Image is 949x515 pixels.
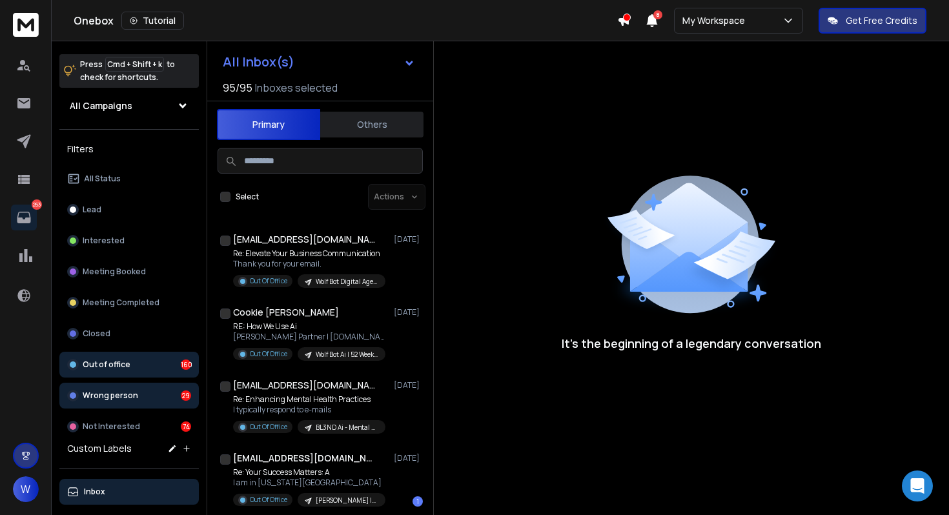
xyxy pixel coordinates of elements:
p: Get Free Credits [846,14,917,27]
a: 263 [11,205,37,230]
button: Meeting Booked [59,259,199,285]
button: Not Interested74 [59,414,199,439]
button: Get Free Credits [819,8,926,34]
button: All Inbox(s) [212,49,425,75]
p: Re: Enhancing Mental Health Practices [233,394,385,405]
p: Wrong person [83,390,138,401]
p: Closed [83,328,110,339]
h1: [EMAIL_ADDRESS][DOMAIN_NAME] [233,379,375,392]
button: All Campaigns [59,93,199,119]
p: Meeting Completed [83,298,159,308]
h1: Cookie [PERSON_NAME] [233,306,339,319]
h1: [EMAIL_ADDRESS][DOMAIN_NAME] [233,452,375,465]
button: Others [320,110,423,139]
p: I typically respond to e-mails [233,405,385,415]
span: Cmd + Shift + k [105,57,164,72]
h1: [EMAIL_ADDRESS][DOMAIN_NAME] [233,233,375,246]
button: Wrong person29 [59,383,199,409]
p: [DATE] [394,453,423,463]
div: 74 [181,421,191,432]
p: Out Of Office [250,495,287,505]
button: Inbox [59,479,199,505]
h3: Filters [59,140,199,158]
p: Thank you for your email. [233,259,385,269]
button: W [13,476,39,502]
p: Not Interested [83,421,140,432]
h1: All Inbox(s) [223,56,294,68]
p: RE: How We Use Ai [233,321,388,332]
p: [PERSON_NAME] Insurance Group | Medicare Agents [316,496,378,505]
span: 8 [653,10,662,19]
p: [DATE] [394,307,423,318]
button: Tutorial [121,12,184,30]
button: Closed [59,321,199,347]
div: 29 [181,390,191,401]
div: 1 [413,496,423,507]
p: Re: Your Success Matters: A [233,467,385,478]
p: Out Of Office [250,276,287,286]
button: Out of office160 [59,352,199,378]
label: Select [236,192,259,202]
p: 263 [32,199,42,210]
p: BL3ND Ai - Mental Health [316,423,378,432]
p: Out Of Office [250,422,287,432]
p: Meeting Booked [83,267,146,277]
p: Wolf Bot Ai | 52 Week Campaign (LinkedIn) [316,350,378,359]
h3: Inboxes selected [255,80,338,96]
p: My Workspace [682,14,750,27]
h3: Custom Labels [67,442,132,455]
h1: All Campaigns [70,99,132,112]
p: Wolf Bot Digital Agencies 2 [316,277,378,287]
p: All Status [84,174,121,184]
button: Meeting Completed [59,290,199,316]
p: [PERSON_NAME] Partner | [DOMAIN_NAME] [233,332,388,342]
p: Lead [83,205,101,215]
p: Out Of Office [250,349,287,359]
button: Interested [59,228,199,254]
p: I am in [US_STATE][GEOGRAPHIC_DATA] [233,478,385,488]
p: Press to check for shortcuts. [80,58,175,84]
p: It’s the beginning of a legendary conversation [562,334,821,352]
button: All Status [59,166,199,192]
p: [DATE] [394,234,423,245]
button: Lead [59,197,199,223]
p: Inbox [84,487,105,497]
button: Primary [217,109,320,140]
p: Interested [83,236,125,246]
p: Re: Elevate Your Business Communication [233,248,385,259]
div: Open Intercom Messenger [902,470,933,501]
div: 160 [181,359,191,370]
span: 95 / 95 [223,80,252,96]
p: [DATE] [394,380,423,390]
p: Out of office [83,359,130,370]
div: Onebox [74,12,617,30]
